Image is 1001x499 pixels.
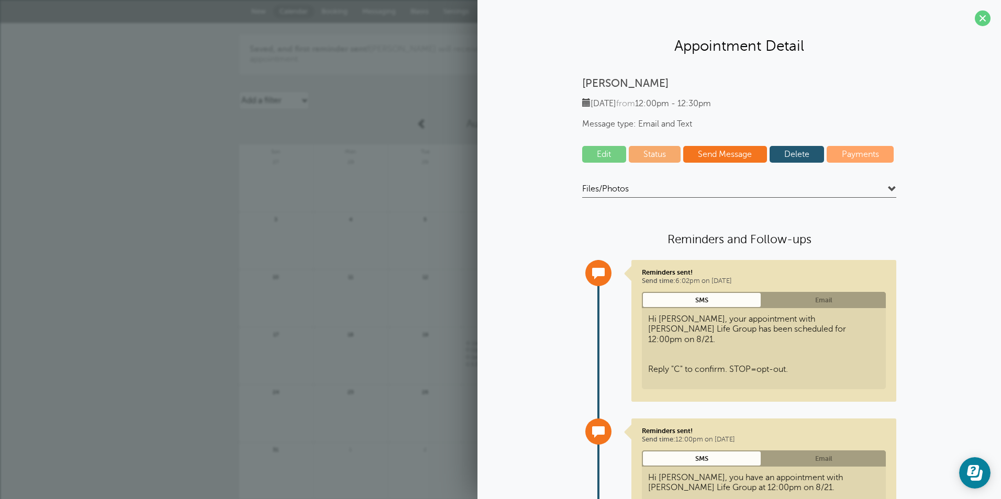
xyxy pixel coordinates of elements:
span: 11 [346,273,355,280]
h4: Reminders and Follow-ups [582,232,896,247]
span: [DATE] 12:00pm - 12:30pm [582,99,711,108]
a: 11am[PERSON_NAME] [466,341,534,346]
span: Files/Photos [582,184,629,194]
strong: Reminders sent! [642,427,693,435]
span: 17 [271,330,281,338]
span: Message type: Email and Text [582,119,896,129]
span: 29 [420,157,430,165]
span: August [466,118,500,130]
span: 2pm [471,355,481,360]
h2: Appointment Detail [488,37,991,55]
a: SMS [642,292,762,308]
a: Calendar [273,5,314,18]
p: Hi [PERSON_NAME], your appointment with [PERSON_NAME] Life Group has been scheduled for 12:00pm o... [648,314,880,375]
span: Charles Wiseman [466,341,534,346]
span: Yathaarth Batra [466,355,534,360]
span: 19 [420,330,430,338]
span: 26 [420,388,430,395]
span: 5:30pm [471,362,488,367]
span: 3 [271,215,281,223]
span: 24 [271,388,281,395]
span: 18 [346,330,355,338]
span: 5 [420,215,430,223]
p: 6:02pm on [DATE] [642,268,886,285]
span: Send time: [642,277,675,285]
a: 12pm[PERSON_NAME] [466,347,534,353]
span: 2 [420,445,430,453]
span: 25 [346,388,355,395]
span: 4 [346,215,355,223]
a: Email [762,292,886,308]
span: Marcos Gonzales [466,347,534,353]
a: August 2025 [433,112,568,135]
span: Settings [443,7,469,15]
span: from [616,99,635,108]
span: 1 [346,445,355,453]
span: Confirmed. Changing the appointment date will unconfirm the appointment. [466,341,469,345]
p: 12:00pm on [DATE] [642,427,886,444]
span: Booking [321,7,348,15]
span: Blasts [410,7,429,15]
iframe: Resource center [959,457,991,489]
a: Send Message [683,146,767,163]
span: 31 [271,445,281,453]
span: 12pm [471,347,483,353]
span: 11am [472,341,483,346]
a: Delete [770,146,825,163]
span: Lucinda Delagarza [466,362,534,368]
a: Payments [827,146,894,163]
strong: Reminders sent! [642,268,693,276]
span: Calendar [280,7,308,15]
span: Mon [314,144,388,155]
span: Tue [388,144,463,155]
span: 28 [346,157,355,165]
span: New [251,7,266,15]
span: Send time: [642,436,675,443]
a: 2 more [466,369,534,378]
span: Wed [463,144,537,155]
a: 5:30pm[PERSON_NAME] [466,362,534,368]
span: 27 [271,157,281,165]
b: Saved, and first reminder sent! [250,44,370,54]
p: [PERSON_NAME] [582,77,896,90]
span: 10 [271,273,281,280]
p: [PERSON_NAME] will receive a second and third reminder 1 day and 2 hours before the appointment. [250,44,751,64]
a: Email [762,450,886,467]
a: 2pm[PERSON_NAME] [466,355,534,360]
span: 12 [420,273,430,280]
span: Sun [239,144,313,155]
a: Status [629,146,681,163]
a: SMS [642,450,762,467]
span: Messaging [362,7,396,15]
a: Edit [582,146,626,163]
